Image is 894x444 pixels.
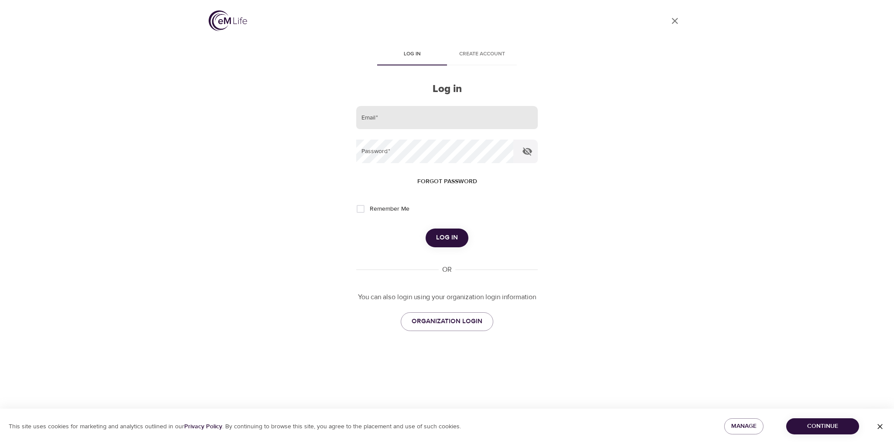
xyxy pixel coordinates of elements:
[382,50,442,59] span: Log in
[184,423,222,430] a: Privacy Policy
[356,44,538,65] div: disabled tabs example
[412,316,482,327] span: ORGANIZATION LOGIN
[356,83,538,96] h2: Log in
[731,421,756,432] span: Manage
[724,418,763,434] button: Manage
[793,421,852,432] span: Continue
[439,265,455,275] div: OR
[426,229,468,247] button: Log in
[417,176,477,187] span: Forgot password
[436,232,458,243] span: Log in
[452,50,512,59] span: Create account
[664,10,685,31] a: close
[370,205,409,214] span: Remember Me
[414,174,481,190] button: Forgot password
[356,292,538,302] p: You can also login using your organization login information
[786,418,859,434] button: Continue
[209,10,247,31] img: logo
[401,312,493,331] a: ORGANIZATION LOGIN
